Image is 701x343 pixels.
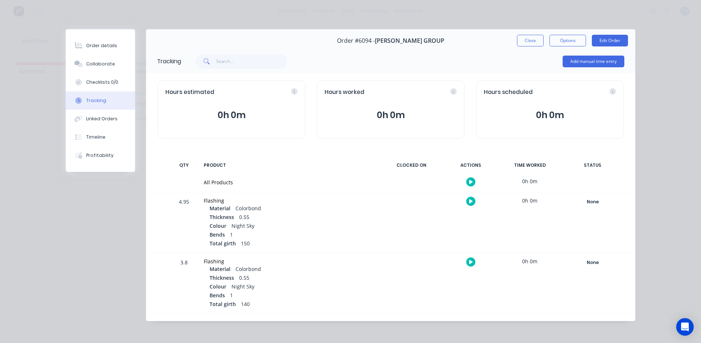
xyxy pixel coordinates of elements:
[502,253,557,269] div: 0h 0m
[484,88,533,97] span: Hours scheduled
[210,222,226,230] span: Colour
[566,197,619,207] button: None
[66,37,135,55] button: Order details
[210,240,236,247] span: Total girth
[563,56,624,67] button: Add manual time entry
[325,88,364,97] span: Hours worked
[375,37,444,44] span: [PERSON_NAME] GROUP
[566,258,619,267] div: None
[210,300,236,308] span: Total girth
[337,37,375,44] span: Order #6094 -
[66,91,135,110] button: Tracking
[165,88,214,97] span: Hours estimated
[592,35,628,46] button: Edit Order
[66,146,135,165] button: Profitability
[676,318,694,336] div: Open Intercom Messenger
[210,240,375,248] div: 150
[66,110,135,128] button: Linked Orders
[210,291,225,299] span: Bends
[210,231,375,240] div: 1
[86,42,117,49] div: Order details
[210,283,375,291] div: Night Sky
[517,35,544,46] button: Close
[199,158,380,173] div: PRODUCT
[86,97,106,104] div: Tracking
[66,73,135,91] button: Checklists 0/0
[384,158,439,173] div: CLOCKED ON
[210,274,375,283] div: 0.55
[210,291,375,300] div: 1
[86,152,114,159] div: Profitability
[210,222,375,231] div: Night Sky
[502,173,557,189] div: 0h 0m
[210,213,234,221] span: Thickness
[210,231,225,238] span: Bends
[204,197,375,204] div: Flashing
[210,265,375,274] div: Colorbond
[549,35,586,46] button: Options
[66,128,135,146] button: Timeline
[86,61,115,67] div: Collaborate
[86,79,118,86] div: Checklists 0/0
[173,193,195,253] div: 4.95
[165,108,298,122] button: 0h 0m
[173,254,195,313] div: 3.8
[210,283,226,290] span: Colour
[210,213,375,222] div: 0.55
[204,178,375,186] div: All Products
[86,134,106,140] div: Timeline
[562,158,624,173] div: STATUS
[157,57,181,66] div: Tracking
[204,257,375,265] div: Flashing
[443,158,498,173] div: ACTIONS
[325,108,457,122] button: 0h 0m
[210,204,230,212] span: Material
[86,116,118,122] div: Linked Orders
[66,55,135,73] button: Collaborate
[210,265,230,273] span: Material
[173,158,195,173] div: QTY
[566,257,619,268] button: None
[502,192,557,209] div: 0h 0m
[484,108,616,122] button: 0h 0m
[502,158,557,173] div: TIME WORKED
[210,300,375,309] div: 140
[210,204,375,213] div: Colorbond
[216,54,287,69] input: Search...
[210,274,234,282] span: Thickness
[566,197,619,207] div: None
